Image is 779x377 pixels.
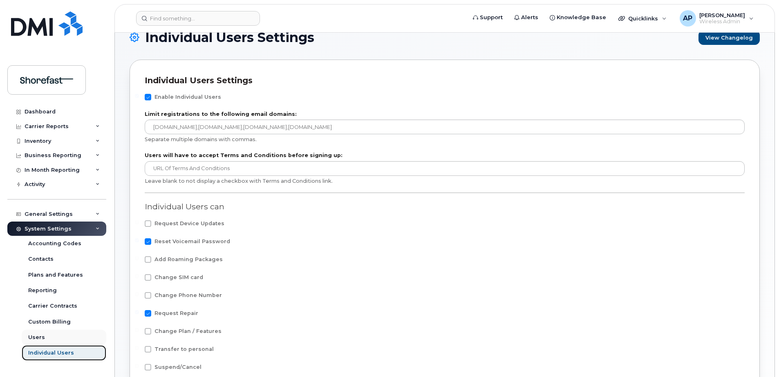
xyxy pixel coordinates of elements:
span: Change Plan / Features [154,328,222,334]
input: Change SIM card [135,274,139,278]
input: Suspend/Cancel [135,364,139,368]
span: Request Device Updates [154,220,224,226]
span: Transfer to personal [154,346,214,352]
input: Example: gmail.com, hotmail.com [145,120,745,134]
span: Change Phone Number [154,292,222,298]
div: Leave blank to not display a checkbox with Terms and Conditions link. [145,177,745,185]
div: Quicklinks [613,10,672,27]
span: Individual Users Settings [145,31,314,44]
input: URL of Terms and Conditions [145,161,745,176]
span: Enable Individual Users [154,94,221,100]
input: Reset Voicemail Password [135,238,139,242]
input: Request Repair [135,310,139,314]
div: Individual Users Settings [145,75,745,86]
span: Reset Voicemail Password [154,238,230,244]
span: Change SIM card [154,274,203,280]
span: [PERSON_NAME] [699,12,745,18]
input: Add Roaming Packages [135,256,139,260]
span: Add Roaming Packages [154,256,223,262]
span: Wireless Admin [699,18,745,25]
span: AP [683,13,692,23]
input: Transfer to personal [135,346,139,350]
a: Support [467,9,508,26]
input: Change Plan / Features [135,328,139,332]
a: View Changelog [698,30,760,45]
span: Alerts [521,13,538,22]
a: Alerts [508,9,544,26]
label: Users will have to accept Terms and Conditions before signing up: [145,153,745,158]
a: Knowledge Base [544,9,612,26]
div: Separate multiple domains with commas. [145,136,745,143]
input: Find something... [136,11,260,26]
label: Limit registrations to the following email domains: [145,112,745,117]
span: Quicklinks [628,15,658,22]
div: Andrew Pike [674,10,759,27]
input: Enable Individual Users [135,94,139,98]
span: Knowledge Base [557,13,606,22]
div: Individual Users can [145,193,745,212]
span: Request Repair [154,310,198,316]
span: Support [480,13,503,22]
input: Change Phone Number [135,292,139,296]
span: Suspend/Cancel [154,364,201,370]
input: Request Device Updates [135,220,139,224]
